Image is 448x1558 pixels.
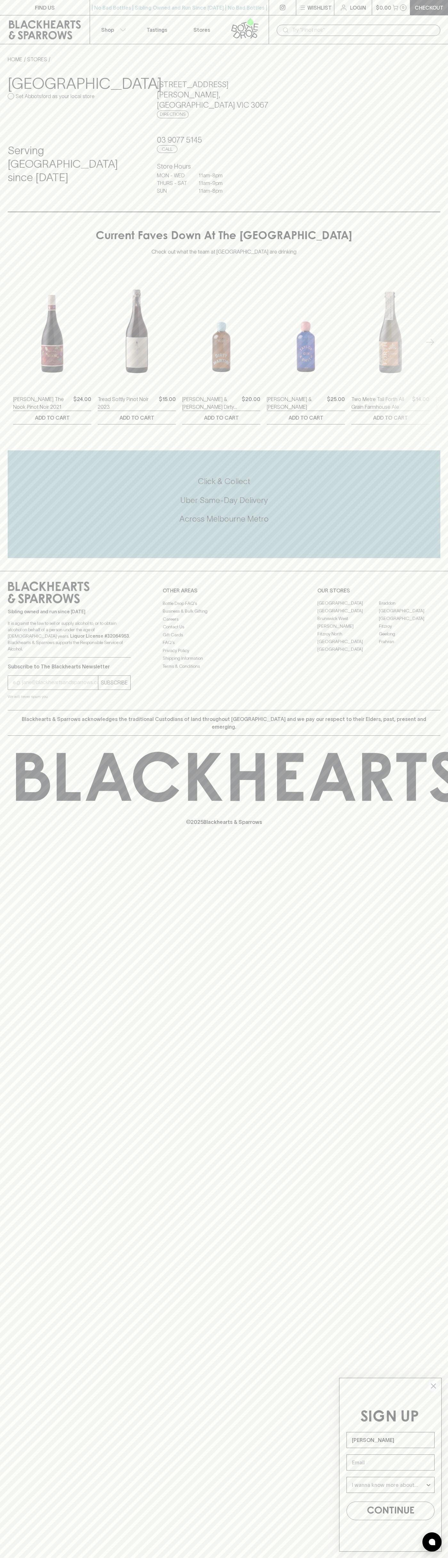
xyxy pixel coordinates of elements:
p: Blackhearts & Sparrows acknowledges the traditional Custodians of land throughout [GEOGRAPHIC_DAT... [12,715,436,731]
div: FLYOUT Form [333,1371,448,1558]
a: [GEOGRAPHIC_DATA] [317,646,379,653]
p: SUBSCRIBE [101,679,128,686]
p: $20.00 [242,395,260,411]
a: Braddon [379,599,440,607]
p: 11am - 8pm [199,187,231,195]
a: Prahran [379,638,440,646]
p: Set Abbotsford as your local store [16,92,94,100]
a: Stores [179,15,224,44]
p: Subscribe to The Blackhearts Newsletter [8,663,131,670]
a: [PERSON_NAME] [317,623,379,630]
p: Tastings [147,26,167,34]
a: [PERSON_NAME] The Nook Pinot Noir 2021 [13,395,71,411]
div: Call to action block [8,450,440,558]
input: e.g. jane@blackheartsandsparrows.com.au [13,677,98,688]
a: Fitzroy [379,623,440,630]
h4: Current Faves Down At The [GEOGRAPHIC_DATA] [96,230,352,244]
p: THURS - SAT [157,179,189,187]
h5: [STREET_ADDRESS][PERSON_NAME] , [GEOGRAPHIC_DATA] VIC 3067 [157,80,291,110]
a: FAQ's [163,639,286,647]
button: SUBSCRIBE [98,676,130,690]
a: Fitzroy North [317,630,379,638]
p: 0 [402,6,404,9]
a: Tastings [134,15,179,44]
a: Business & Bulk Gifting [163,607,286,615]
input: I wanna know more about... [352,1477,425,1493]
p: OTHER AREAS [163,587,286,594]
button: Shop [90,15,135,44]
a: [PERSON_NAME] & [PERSON_NAME] Dirty Martini Cocktail [182,395,239,411]
a: Brunswick West [317,615,379,623]
p: Checkout [415,4,444,12]
h3: [GEOGRAPHIC_DATA] [8,74,142,92]
a: Directions [157,111,189,118]
strong: Liquor License #32064953 [70,633,129,639]
a: [GEOGRAPHIC_DATA] [379,607,440,615]
img: Tread Softly Pinot Noir 2023 [98,273,176,386]
input: Name [346,1432,435,1448]
button: CONTINUE [346,1502,435,1520]
p: 11am - 8pm [199,172,231,179]
h4: Serving [GEOGRAPHIC_DATA] since [DATE] [8,144,142,184]
a: [GEOGRAPHIC_DATA] [317,607,379,615]
a: Contact Us [163,623,286,631]
p: SUN [157,187,189,195]
p: $24.00 [73,395,91,411]
a: Careers [163,615,286,623]
p: ADD TO CART [373,414,408,422]
p: FIND US [35,4,55,12]
p: Stores [193,26,210,34]
p: OUR STORES [317,587,440,594]
p: Wishlist [307,4,332,12]
img: bubble-icon [429,1539,435,1545]
h5: Uber Same-Day Delivery [8,495,440,506]
p: ADD TO CART [204,414,239,422]
a: STORES [27,56,47,62]
button: Show Options [425,1477,432,1493]
p: $0.00 [376,4,391,12]
button: ADD TO CART [267,411,345,424]
p: $14.00 [412,395,429,411]
a: HOME [8,56,22,62]
button: ADD TO CART [182,411,260,424]
p: $25.00 [327,395,345,411]
img: Taylor & Smith Gin [267,273,345,386]
p: It is against the law to sell or supply alcohol to, or to obtain alcohol on behalf of a person un... [8,620,131,652]
input: Email [346,1454,435,1470]
button: ADD TO CART [98,411,176,424]
h6: Store Hours [157,161,291,172]
p: ADD TO CART [35,414,70,422]
button: ADD TO CART [351,411,429,424]
h5: Across Melbourne Metro [8,514,440,524]
button: ADD TO CART [13,411,91,424]
p: 11am - 9pm [199,179,231,187]
p: MON - WED [157,172,189,179]
a: Bottle Drop FAQ's [163,599,286,607]
a: Geelong [379,630,440,638]
a: Privacy Policy [163,647,286,654]
input: Try "Pinot noir" [292,25,435,35]
a: Gift Cards [163,631,286,639]
p: Tread Softly Pinot Noir 2023 [98,395,156,411]
a: [GEOGRAPHIC_DATA] [317,599,379,607]
a: Shipping Information [163,655,286,662]
p: ADD TO CART [289,414,323,422]
a: Terms & Conditions [163,662,286,670]
p: We will never spam you [8,693,131,700]
img: Taylor & Smith Dirty Martini Cocktail [182,273,260,386]
a: [GEOGRAPHIC_DATA] [317,638,379,646]
p: Sibling owned and run since [DATE] [8,608,131,615]
button: Close dialog [428,1380,439,1392]
a: [GEOGRAPHIC_DATA] [379,615,440,623]
a: [PERSON_NAME] & [PERSON_NAME] [267,395,324,411]
p: $15.00 [159,395,176,411]
h5: Click & Collect [8,476,440,487]
h5: 03 9077 5145 [157,135,291,145]
p: Shop [101,26,114,34]
p: ADD TO CART [119,414,154,422]
a: Two Metre Tall Forth All Grain Farmhouse Ale [351,395,410,411]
